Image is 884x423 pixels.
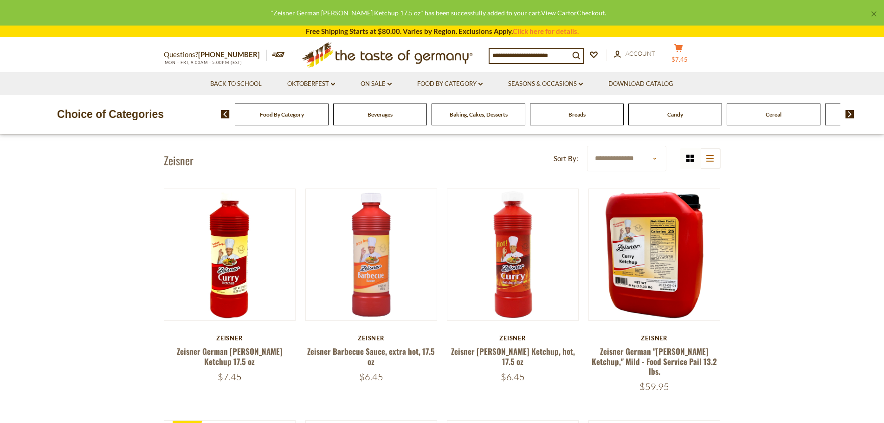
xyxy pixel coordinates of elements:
a: Food By Category [417,79,483,89]
a: Zeisner [PERSON_NAME] Ketchup, hot, 17.5 oz [451,345,575,367]
a: Checkout [577,9,605,17]
p: Questions? [164,49,267,61]
a: Seasons & Occasions [508,79,583,89]
a: Click here for details. [513,27,579,35]
button: $7.45 [665,44,693,67]
div: Zeisner [588,334,721,342]
a: Zeisner German "[PERSON_NAME] Ketchup," Mild - Food Service Pail 13.2 lbs. [592,345,717,377]
a: Food By Category [260,111,304,118]
img: Zeisner [589,189,720,320]
a: Breads [568,111,586,118]
a: On Sale [361,79,392,89]
a: [PHONE_NUMBER] [198,50,260,59]
div: Zeisner [447,334,579,342]
a: Zeisner Barbecue Sauce, extra hot, 17.5 oz [307,345,435,367]
span: $59.95 [639,381,669,392]
div: Zeisner [305,334,438,342]
a: Beverages [368,111,393,118]
span: MON - FRI, 9:00AM - 5:00PM (EST) [164,60,243,65]
span: $7.45 [218,371,242,383]
img: previous arrow [221,110,230,118]
a: Zeisner German [PERSON_NAME] Ketchup 17.5 oz [177,345,283,367]
a: Account [614,49,655,59]
span: $6.45 [501,371,525,383]
h1: Zeisner [164,153,194,167]
span: $6.45 [359,371,383,383]
div: Zeisner [164,334,296,342]
a: Oktoberfest [287,79,335,89]
label: Sort By: [554,153,578,164]
span: $7.45 [671,56,688,63]
a: Back to School [210,79,262,89]
a: Download Catalog [608,79,673,89]
a: View Cart [541,9,570,17]
img: Zeisner [164,189,296,320]
img: next arrow [845,110,854,118]
span: Account [626,50,655,57]
a: Baking, Cakes, Desserts [450,111,508,118]
a: × [871,11,877,17]
a: Candy [667,111,683,118]
div: "Zeisner German [PERSON_NAME] Ketchup 17.5 oz" has been successfully added to your cart. or . [7,7,869,18]
img: Zeisner [306,189,437,320]
img: Zeisner [447,189,579,320]
a: Cereal [766,111,781,118]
